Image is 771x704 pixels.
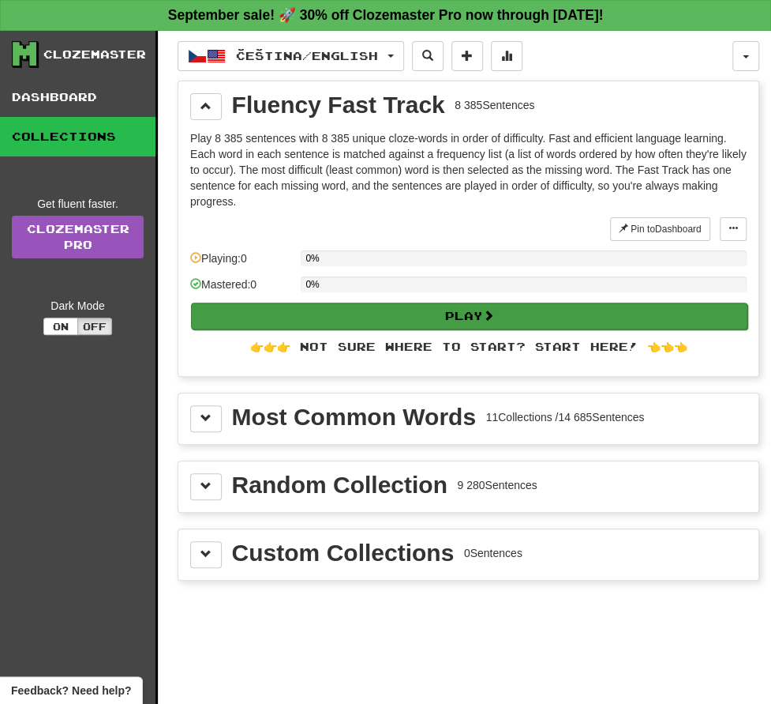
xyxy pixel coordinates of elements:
[412,41,444,71] button: Search sentences
[232,473,447,497] div: Random Collection
[232,93,445,117] div: Fluency Fast Track
[178,41,404,71] button: Čeština/English
[190,250,293,277] div: Playing: 0
[610,217,710,241] button: Pin toDashboard
[464,545,522,561] div: 0 Sentences
[11,683,131,698] span: Open feedback widget
[77,318,112,335] button: Off
[190,130,747,209] p: Play 8 385 sentences with 8 385 unique cloze-words in order of difficulty. Fast and efficient lan...
[485,409,644,425] div: 11 Collections / 14 685 Sentences
[168,7,604,23] strong: September sale! 🚀 30% off Clozemaster Pro now through [DATE]!
[236,49,378,62] span: Čeština / English
[43,318,78,335] button: On
[232,541,455,565] div: Custom Collections
[232,405,476,429] div: Most Common Words
[43,47,146,62] div: Clozemaster
[491,41,522,71] button: More stats
[457,477,537,493] div: 9 280 Sentences
[12,298,144,314] div: Dark Mode
[191,303,747,329] button: Play
[190,339,747,355] div: 👉👉👉 Not sure where to start? Start here! 👈👈👈
[451,41,483,71] button: Add sentence to collection
[12,196,144,212] div: Get fluent faster.
[455,97,534,113] div: 8 385 Sentences
[12,216,144,258] a: ClozemasterPro
[190,277,293,303] div: Mastered: 0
